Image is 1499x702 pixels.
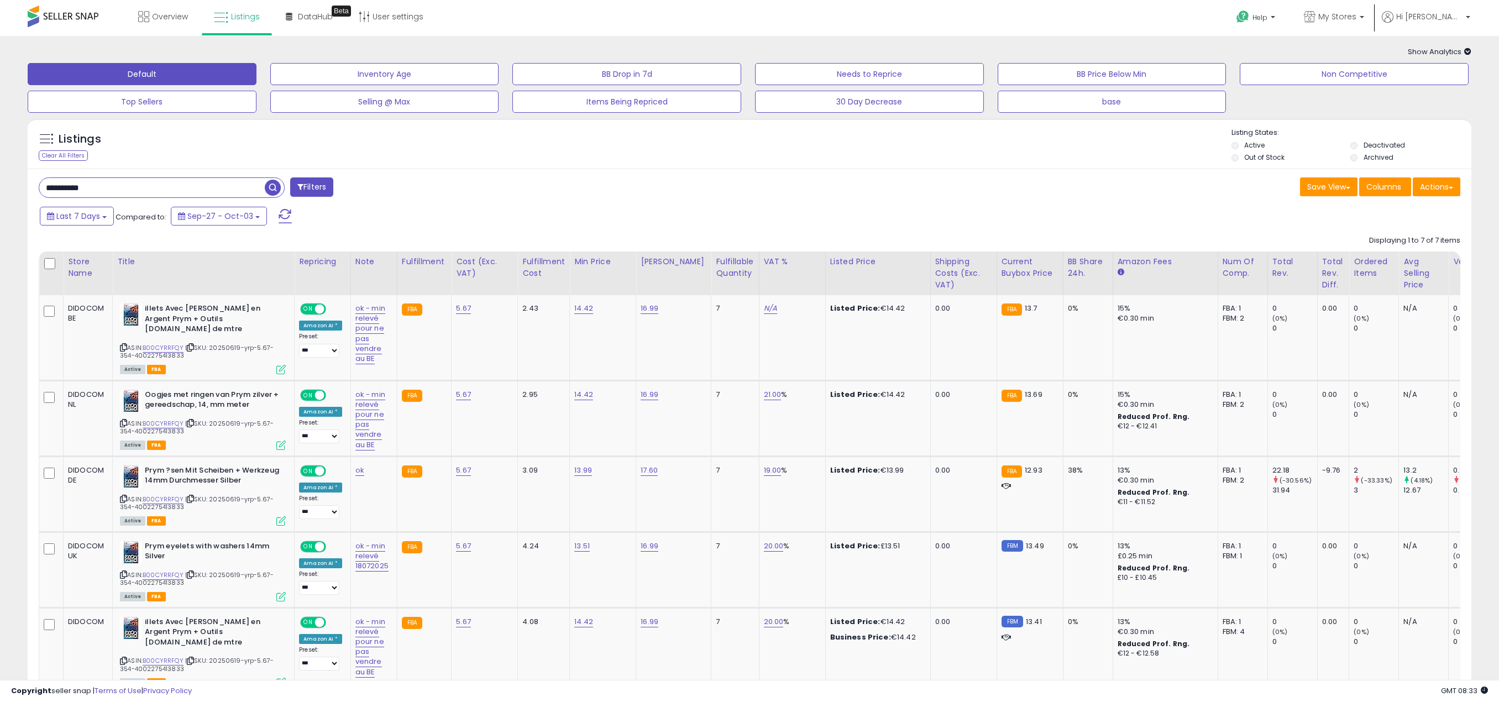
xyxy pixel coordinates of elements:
[299,634,342,644] div: Amazon AI *
[299,321,342,331] div: Amazon AI *
[522,256,565,279] div: Fulfillment Cost
[11,685,51,696] strong: Copyright
[1223,465,1259,475] div: FBA: 1
[1354,390,1398,400] div: 0
[301,390,315,400] span: ON
[68,303,104,323] div: DIDOCOM BE
[299,419,342,444] div: Preset:
[1002,465,1022,478] small: FBA
[1240,63,1469,85] button: Non Competitive
[716,256,754,279] div: Fulfillable Quantity
[355,256,392,268] div: Note
[290,177,333,197] button: Filters
[1118,627,1209,637] div: €0.30 min
[324,305,342,314] span: OFF
[1118,551,1209,561] div: £0.25 min
[143,419,184,428] a: B00CYRRFQY
[456,465,471,476] a: 5.67
[1453,637,1498,647] div: 0
[402,256,447,268] div: Fulfillment
[1118,639,1190,648] b: Reduced Prof. Rng.
[147,441,166,450] span: FBA
[145,390,279,413] b: Oogjes met ringen van Prym zilver + gereedschap, 14, mm meter
[68,541,104,561] div: DIDOCOM UK
[1354,541,1398,551] div: 0
[301,305,315,314] span: ON
[1322,617,1341,627] div: 0.00
[143,495,184,504] a: B00CYRRFQY
[1002,616,1023,627] small: FBM
[1118,313,1209,323] div: €0.30 min
[1403,485,1448,495] div: 12.67
[120,541,142,563] img: 51UZkBXcIPL._SL40_.jpg
[120,656,274,673] span: | SKU: 20250619-yrp-5.67-354-4002275413833
[1118,303,1209,313] div: 15%
[1354,465,1398,475] div: 2
[1300,177,1358,196] button: Save View
[1231,128,1472,138] p: Listing States:
[355,541,389,572] a: ok - min relevé 18072025
[755,91,984,113] button: 30 Day Decrease
[1453,627,1469,636] small: (0%)
[68,256,108,279] div: Store Name
[1272,390,1317,400] div: 0
[120,516,145,526] span: All listings currently available for purchase on Amazon
[830,541,922,551] div: £13.51
[143,343,184,353] a: B00CYRRFQY
[755,63,984,85] button: Needs to Reprice
[935,617,988,627] div: 0.00
[1441,685,1488,696] span: 2025-10-11 08:33 GMT
[143,685,192,696] a: Privacy Policy
[1354,552,1369,560] small: (0%)
[301,617,315,627] span: ON
[145,541,279,564] b: Prym eyelets with washers 14mm Silver
[1272,256,1313,279] div: Total Rev.
[1354,303,1398,313] div: 0
[95,685,141,696] a: Terms of Use
[1354,617,1398,627] div: 0
[1223,400,1259,410] div: FBM: 2
[830,632,891,642] b: Business Price:
[117,256,290,268] div: Title
[574,256,631,268] div: Min Price
[641,389,658,400] a: 16.99
[231,11,260,22] span: Listings
[716,541,750,551] div: 7
[1244,153,1285,162] label: Out of Stock
[764,389,782,400] a: 21.00
[641,303,658,314] a: 16.99
[147,365,166,374] span: FBA
[1453,400,1469,409] small: (0%)
[1453,323,1498,333] div: 0
[1322,303,1341,313] div: 0.00
[171,207,267,226] button: Sep-27 - Oct-03
[301,542,315,551] span: ON
[324,466,342,475] span: OFF
[120,390,286,449] div: ASIN:
[11,686,192,696] div: seller snap | |
[1025,389,1042,400] span: 13.69
[39,150,88,161] div: Clear All Filters
[1272,561,1317,571] div: 0
[830,303,922,313] div: €14.42
[299,646,342,671] div: Preset:
[355,303,385,364] a: ok - min relevé pour ne pas vendre au BE
[332,6,351,17] div: Tooltip anchor
[522,541,561,551] div: 4.24
[1408,46,1471,57] span: Show Analytics
[1453,617,1498,627] div: 0
[1453,256,1493,268] div: Velocity
[1318,11,1356,22] span: My Stores
[764,465,782,476] a: 19.00
[1322,256,1345,291] div: Total Rev. Diff.
[1280,476,1312,485] small: (-30.56%)
[1453,410,1498,420] div: 0
[1354,627,1369,636] small: (0%)
[456,303,471,314] a: 5.67
[1369,235,1460,246] div: Displaying 1 to 7 of 7 items
[1403,617,1440,627] div: N/A
[56,211,100,222] span: Last 7 Days
[1403,541,1440,551] div: N/A
[1453,552,1469,560] small: (0%)
[402,617,422,629] small: FBA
